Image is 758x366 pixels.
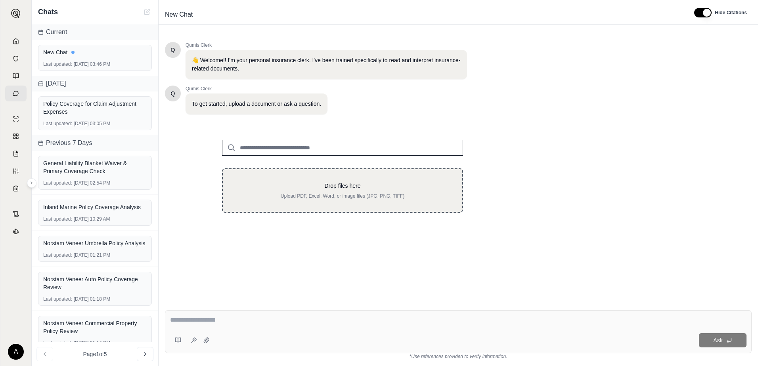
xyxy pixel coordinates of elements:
div: *Use references provided to verify information. [165,353,752,360]
button: Ask [699,333,747,347]
span: Ask [713,337,722,343]
p: 👋 Welcome!! I'm your personal insurance clerk. I've been trained specifically to read and interpr... [192,56,461,73]
span: Last updated: [43,120,72,127]
p: Upload PDF, Excel, Word, or image files (JPG, PNG, TIFF) [235,193,450,199]
button: Expand sidebar [8,6,24,21]
p: To get started, upload a document or ask a question. [192,100,321,108]
div: Policy Coverage for Claim Adjustment Expenses [43,100,147,116]
a: Claim Coverage [5,146,27,162]
a: Policy Comparisons [5,128,27,144]
img: Expand sidebar [11,9,21,18]
span: New Chat [162,8,196,21]
span: Qumis Clerk [186,42,467,48]
div: Current [32,24,158,40]
a: Coverage Table [5,181,27,196]
button: New Chat [142,7,152,17]
div: Norstam Veneer Umbrella Policy Analysis [43,239,147,247]
span: Last updated: [43,252,72,258]
a: Single Policy [5,111,27,127]
span: Last updated: [43,61,72,67]
a: Home [5,33,27,49]
span: Qumis Clerk [186,86,327,92]
a: Prompt Library [5,68,27,84]
div: General Liability Blanket Waiver & Primary Coverage Check [43,159,147,175]
span: Last updated: [43,296,72,302]
div: [DATE] 01:21 PM [43,252,147,258]
a: Custom Report [5,163,27,179]
div: Previous 7 Days [32,135,158,151]
span: Last updated: [43,340,72,346]
a: Chat [5,86,27,101]
div: Norstam Veneer Commercial Property Policy Review [43,319,147,335]
span: Hello [171,46,175,54]
span: Last updated: [43,180,72,186]
span: Page 1 of 5 [83,350,107,358]
span: Chats [38,6,58,17]
div: Norstam Veneer Auto Policy Coverage Review [43,275,147,291]
div: A [8,344,24,360]
div: [DATE] 03:05 PM [43,120,147,127]
div: [DATE] 01:14 PM [43,340,147,346]
div: [DATE] 03:46 PM [43,61,147,67]
a: Contract Analysis [5,206,27,222]
button: Expand sidebar [27,178,36,188]
div: [DATE] 01:18 PM [43,296,147,302]
div: Inland Marine Policy Coverage Analysis [43,203,147,211]
p: Drop files here [235,182,450,190]
div: Edit Title [162,8,685,21]
span: Hide Citations [715,10,747,16]
div: [DATE] 10:29 AM [43,216,147,222]
div: [DATE] [32,76,158,91]
a: Documents Vault [5,51,27,67]
div: New Chat [43,48,147,56]
a: Legal Search Engine [5,223,27,239]
span: Hello [171,90,175,97]
span: Last updated: [43,216,72,222]
div: [DATE] 02:54 PM [43,180,147,186]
